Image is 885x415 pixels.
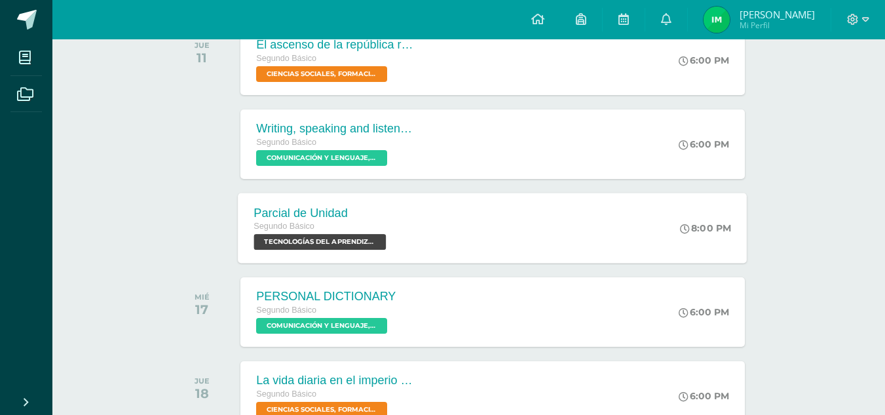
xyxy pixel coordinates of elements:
[195,50,210,66] div: 11
[740,20,815,31] span: Mi Perfil
[256,122,413,136] div: Writing, speaking and listening.
[254,222,315,231] span: Segundo Básico
[256,138,316,147] span: Segundo Básico
[195,41,210,50] div: JUE
[256,389,316,399] span: Segundo Básico
[256,374,413,387] div: La vida diaria en el imperio romano
[679,54,729,66] div: 6:00 PM
[195,376,210,385] div: JUE
[681,222,732,234] div: 8:00 PM
[195,385,210,401] div: 18
[254,206,390,220] div: Parcial de Unidad
[256,150,387,166] span: COMUNICACIÓN Y LENGUAJE, IDIOMA EXTRANJERO 'Sección B'
[704,7,730,33] img: c5b116161cff6069b4db6ee4565c93ce.png
[195,302,210,317] div: 17
[256,66,387,82] span: CIENCIAS SOCIALES, FORMACIÓN CIUDADANA E INTERCULTURALIDAD 'Sección B'
[256,306,316,315] span: Segundo Básico
[740,8,815,21] span: [PERSON_NAME]
[256,318,387,334] span: COMUNICACIÓN Y LENGUAJE, IDIOMA EXTRANJERO 'Sección B'
[254,234,386,250] span: TECNOLOGÍAS DEL APRENDIZAJE Y LA COMUNICACIÓN 'Sección B'
[679,306,729,318] div: 6:00 PM
[256,38,413,52] div: El ascenso de la república romana
[195,292,210,302] div: MIÉ
[679,138,729,150] div: 6:00 PM
[679,390,729,402] div: 6:00 PM
[256,54,316,63] span: Segundo Básico
[256,290,396,304] div: PERSONAL DICTIONARY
